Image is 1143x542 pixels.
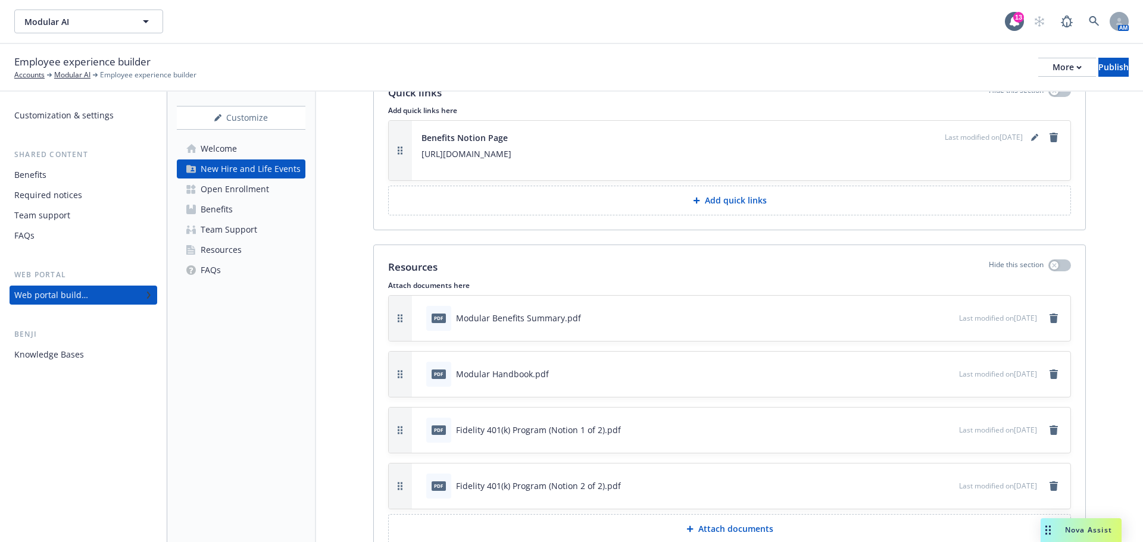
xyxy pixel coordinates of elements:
[201,159,301,178] div: New Hire and Life Events
[177,139,305,158] a: Welcome
[388,85,442,101] p: Quick links
[432,481,446,490] span: pdf
[1041,518,1055,542] div: Drag to move
[14,286,88,305] div: Web portal builder
[388,259,438,275] p: Resources
[1028,10,1051,33] a: Start snowing
[14,106,114,125] div: Customization & settings
[989,259,1044,275] p: Hide this section
[201,220,257,239] div: Team Support
[421,147,1061,161] p: [URL][DOMAIN_NAME]
[10,149,157,161] div: Shared content
[201,200,233,219] div: Benefits
[1082,10,1106,33] a: Search
[14,54,151,70] span: Employee experience builder
[456,368,549,380] div: Modular Handbook.pdf
[1098,58,1129,76] div: Publish
[925,424,934,436] button: download file
[944,480,954,492] button: preview file
[959,425,1037,435] span: Last modified on [DATE]
[925,368,934,380] button: download file
[10,186,157,205] a: Required notices
[959,313,1037,323] span: Last modified on [DATE]
[14,165,46,184] div: Benefits
[1047,311,1061,325] a: remove
[14,186,82,205] div: Required notices
[945,132,1023,143] span: Last modified on [DATE]
[10,106,157,125] a: Customization & settings
[1055,10,1079,33] a: Report a Bug
[421,131,508,144] span: Benefits Notion Page
[944,368,954,380] button: preview file
[100,70,196,80] span: Employee experience builder
[456,480,621,492] div: Fidelity 401(k) Program (Notion 2 of 2).pdf
[201,180,269,199] div: Open Enrollment
[959,369,1037,379] span: Last modified on [DATE]
[1065,525,1112,535] span: Nova Assist
[944,312,954,324] button: preview file
[24,15,127,28] span: Modular AI
[1047,479,1061,493] a: remove
[1041,518,1122,542] button: Nova Assist
[705,195,767,206] p: Add quick links
[1038,58,1096,77] button: More
[1013,12,1024,23] div: 13
[432,314,446,322] span: pdf
[14,226,35,245] div: FAQs
[10,206,157,225] a: Team support
[388,105,1071,115] p: Add quick links here
[10,165,157,184] a: Benefits
[177,106,305,129] div: Customize
[14,345,84,364] div: Knowledge Bases
[14,10,163,33] button: Modular AI
[1047,130,1061,145] a: remove
[944,424,954,436] button: preview file
[456,424,621,436] div: Fidelity 401(k) Program (Notion 1 of 2).pdf
[925,480,934,492] button: download file
[1028,130,1042,145] a: editPencil
[14,206,70,225] div: Team support
[10,345,157,364] a: Knowledge Bases
[177,106,305,130] button: Customize
[201,240,242,259] div: Resources
[698,523,773,535] p: Attach documents
[177,240,305,259] a: Resources
[10,328,157,340] div: Benji
[201,261,221,280] div: FAQs
[925,312,934,324] button: download file
[10,226,157,245] a: FAQs
[388,186,1071,215] button: Add quick links
[456,312,581,324] div: Modular Benefits Summary.pdf
[1047,423,1061,437] a: remove
[10,269,157,281] div: Web portal
[177,261,305,280] a: FAQs
[1053,58,1082,76] div: More
[177,220,305,239] a: Team Support
[54,70,90,80] a: Modular AI
[10,286,157,305] a: Web portal builder
[989,85,1044,101] p: Hide this section
[1047,367,1061,381] a: remove
[388,280,1071,290] p: Attach documents here
[177,200,305,219] a: Benefits
[201,139,237,158] div: Welcome
[14,70,45,80] a: Accounts
[1098,58,1129,77] button: Publish
[959,481,1037,491] span: Last modified on [DATE]
[432,425,446,434] span: pdf
[177,159,305,178] a: New Hire and Life Events
[432,369,446,378] span: pdf
[177,180,305,199] a: Open Enrollment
